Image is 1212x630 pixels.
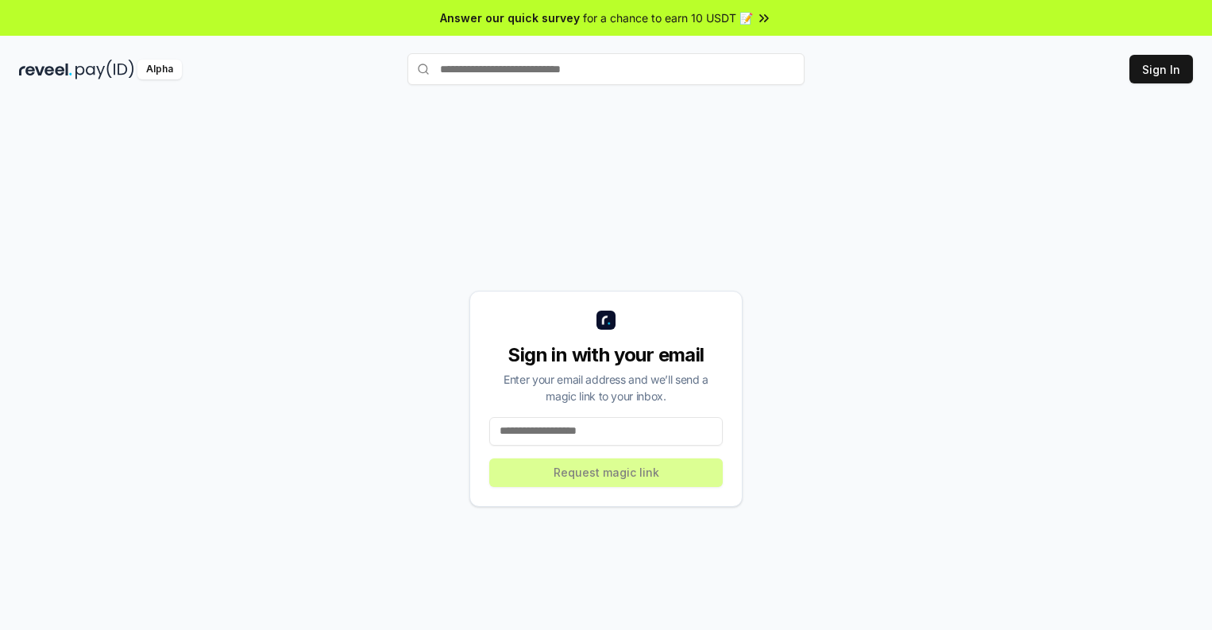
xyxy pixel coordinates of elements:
[1129,55,1193,83] button: Sign In
[137,60,182,79] div: Alpha
[440,10,580,26] span: Answer our quick survey
[489,371,723,404] div: Enter your email address and we’ll send a magic link to your inbox.
[489,342,723,368] div: Sign in with your email
[583,10,753,26] span: for a chance to earn 10 USDT 📝
[19,60,72,79] img: reveel_dark
[596,311,616,330] img: logo_small
[75,60,134,79] img: pay_id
